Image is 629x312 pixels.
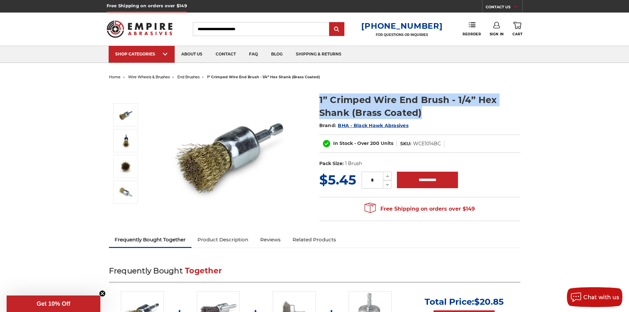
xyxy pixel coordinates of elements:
dd: WCE1014BC [413,140,441,147]
a: shipping & returns [289,46,348,63]
a: end brushes [177,75,199,79]
img: brass coated crimped wire end brush [118,158,134,175]
a: Reviews [254,232,287,247]
img: Empire Abrasives [107,16,173,42]
a: Product Description [192,232,254,247]
a: faq [242,46,264,63]
span: $20.85 [474,296,504,307]
a: BHA - Black Hawk Abrasives [338,122,408,128]
a: wire wheels & brushes [128,75,170,79]
img: 1" end brush with brass coated wires [118,132,134,149]
dt: Pack Size: [319,160,344,167]
button: Chat with us [567,287,622,307]
span: 200 [370,140,379,146]
dt: SKU: [400,140,411,147]
a: Frequently Bought Together [109,232,192,247]
span: Brand: [319,122,336,128]
img: 1” Crimped Wire End Brush - 1/4” Hex Shank (Brass Coated) [118,184,134,200]
img: brass coated 1 inch end brush [165,87,297,219]
span: Units [381,140,393,146]
span: Reorder [463,32,481,36]
span: Get 10% Off [37,300,70,307]
input: Submit [330,23,343,36]
div: SHOP CATEGORIES [115,52,168,56]
span: - Over [354,140,369,146]
span: Sign In [490,32,504,36]
span: Together [185,266,222,275]
span: In Stock [333,140,353,146]
a: CONTACT US [486,3,522,13]
a: about us [175,46,209,63]
a: [PHONE_NUMBER] [361,21,442,31]
span: Frequently Bought [109,266,183,275]
span: Chat with us [583,294,619,300]
button: Close teaser [99,290,106,297]
img: brass coated 1 inch end brush [118,107,134,123]
h1: 1” Crimped Wire End Brush - 1/4” Hex Shank (Brass Coated) [319,93,520,119]
a: Reorder [463,22,481,36]
div: Get 10% OffClose teaser [7,295,100,312]
a: home [109,75,121,79]
a: blog [264,46,289,63]
a: Related Products [287,232,342,247]
span: Free Shipping on orders over $149 [365,202,475,216]
span: Cart [512,32,522,36]
a: Cart [512,22,522,36]
p: Total Price: [425,296,504,307]
p: FOR QUESTIONS OR INQUIRIES [361,33,442,37]
a: contact [209,46,242,63]
dd: 1 Brush [345,160,362,167]
span: 1” crimped wire end brush - 1/4” hex shank (brass coated) [207,75,320,79]
span: $5.45 [319,172,356,188]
